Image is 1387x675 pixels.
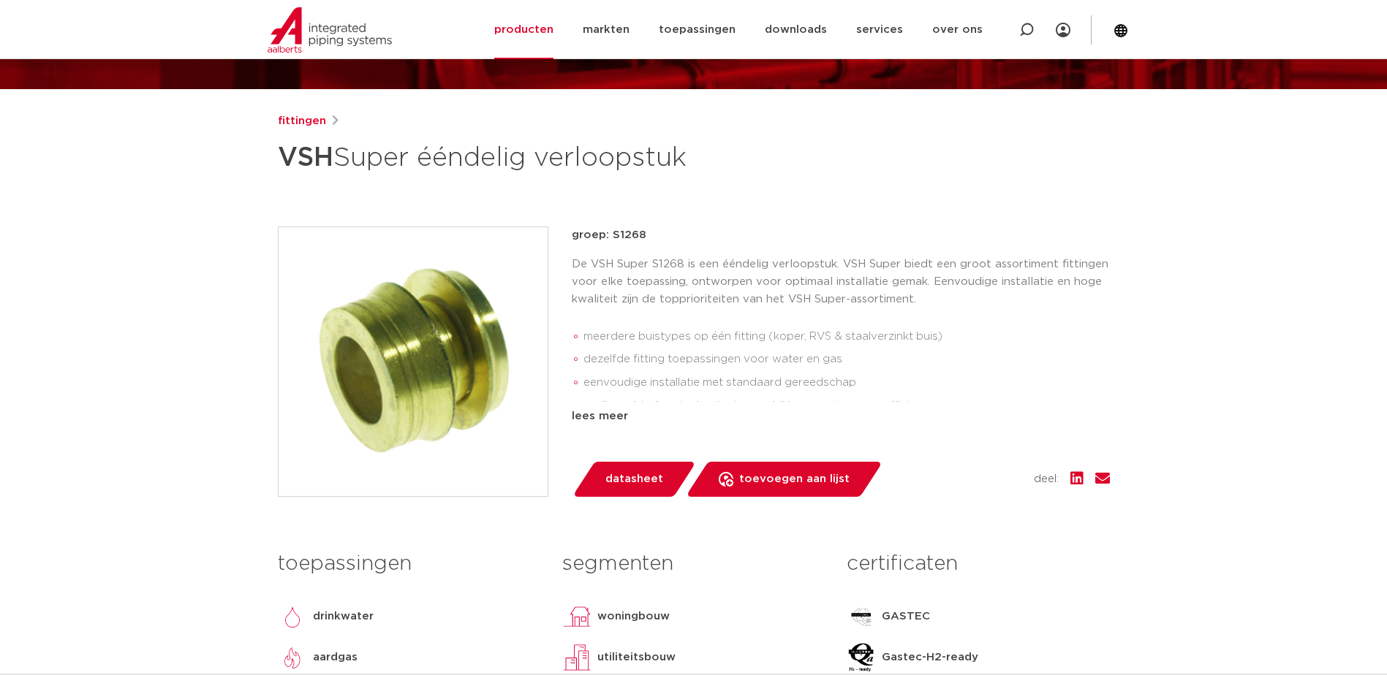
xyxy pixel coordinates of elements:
[882,649,978,666] p: Gastec-H2-ready
[583,348,1110,371] li: dezelfde fitting toepassingen voor water en gas
[562,549,825,579] h3: segmenten
[739,468,850,491] span: toevoegen aan lijst
[278,113,326,130] a: fittingen
[572,408,1110,425] div: lees meer
[572,256,1110,308] p: De VSH Super S1268 is een ééndelig verloopstuk. VSH Super biedt een groot assortiment fittingen v...
[597,608,670,625] p: woningbouw
[1034,470,1059,488] span: deel:
[605,468,663,491] span: datasheet
[572,226,1110,244] p: groep: S1268
[278,136,827,180] h1: Super ééndelig verloopstuk
[278,549,540,579] h3: toepassingen
[882,608,930,625] p: GASTEC
[562,602,592,631] img: woningbouw
[562,643,592,672] img: utiliteitsbouw
[278,643,307,672] img: aardgas
[278,145,333,171] strong: VSH
[847,549,1109,579] h3: certificaten
[583,325,1110,348] li: meerdere buistypes op één fitting (koper, RVS & staalverzinkt buis)
[847,602,876,631] img: GASTEC
[279,227,548,496] img: Product Image for VSH Super ééndelig verloopstuk
[313,649,358,666] p: aardgas
[583,394,1110,418] li: snelle verbindingstechnologie waarbij her-montage mogelijk is
[278,602,307,631] img: drinkwater
[847,643,876,672] img: Gastec-H2-ready
[572,462,696,497] a: datasheet
[583,371,1110,394] li: eenvoudige installatie met standaard gereedschap
[313,608,374,625] p: drinkwater
[597,649,676,666] p: utiliteitsbouw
